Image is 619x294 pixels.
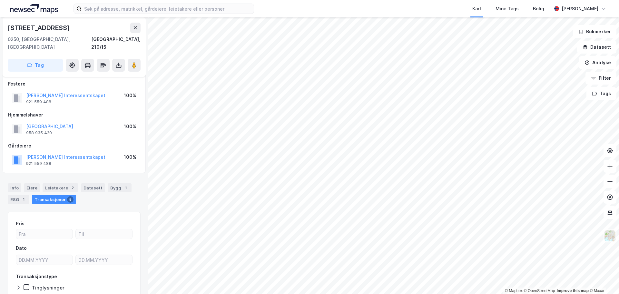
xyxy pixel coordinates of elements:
[604,230,616,242] img: Z
[8,59,63,72] button: Tag
[524,289,555,293] a: OpenStreetMap
[505,289,523,293] a: Mapbox
[124,153,136,161] div: 100%
[81,183,105,192] div: Datasett
[69,185,76,191] div: 2
[67,196,74,203] div: 5
[76,255,132,265] input: DD.MM.YYYY
[32,195,76,204] div: Transaksjoner
[587,263,619,294] iframe: Chat Widget
[8,183,21,192] div: Info
[26,130,52,136] div: 958 935 420
[16,273,57,280] div: Transaksjonstype
[16,229,73,239] input: Fra
[585,72,616,85] button: Filter
[43,183,78,192] div: Leietakere
[577,41,616,54] button: Datasett
[10,4,58,14] img: logo.a4113a55bc3d86da70a041830d287a7e.svg
[26,161,51,166] div: 921 559 488
[91,35,141,51] div: [GEOGRAPHIC_DATA], 210/15
[573,25,616,38] button: Bokmerker
[124,92,136,99] div: 100%
[26,99,51,105] div: 921 559 488
[8,111,140,119] div: Hjemmelshaver
[8,80,140,88] div: Festere
[20,196,27,203] div: 1
[24,183,40,192] div: Eiere
[8,195,29,204] div: ESG
[562,5,598,13] div: [PERSON_NAME]
[8,35,91,51] div: 0250, [GEOGRAPHIC_DATA], [GEOGRAPHIC_DATA]
[533,5,544,13] div: Bolig
[32,285,64,291] div: Tinglysninger
[496,5,519,13] div: Mine Tags
[16,220,25,228] div: Pris
[16,255,73,265] input: DD.MM.YYYY
[586,87,616,100] button: Tags
[472,5,481,13] div: Kart
[579,56,616,69] button: Analyse
[557,289,589,293] a: Improve this map
[8,142,140,150] div: Gårdeiere
[124,123,136,130] div: 100%
[82,4,254,14] input: Søk på adresse, matrikkel, gårdeiere, leietakere eller personer
[123,185,129,191] div: 1
[8,23,71,33] div: [STREET_ADDRESS]
[76,229,132,239] input: Til
[16,244,27,252] div: Dato
[108,183,132,192] div: Bygg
